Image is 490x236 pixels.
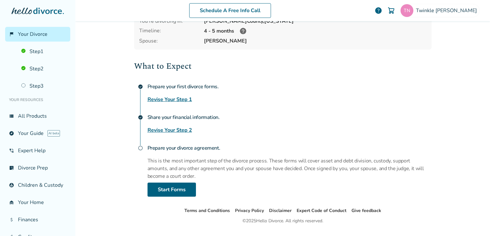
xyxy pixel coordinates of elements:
a: help [375,7,382,14]
p: This is the most important step of the divorce process. These forms will cover asset and debt div... [148,157,432,180]
span: attach_money [9,217,14,222]
a: attach_moneyFinances [5,212,70,227]
h4: Prepare your divorce agreement. [148,142,432,154]
span: radio_button_unchecked [138,146,143,151]
span: AI beta [47,130,60,137]
img: twwinnkle@yahoo.com [401,4,413,17]
div: 4 - 5 months [204,27,427,35]
a: flag_2Your Divorce [5,27,70,42]
li: Your Resources [5,93,70,106]
img: Cart [387,7,395,14]
span: Your Divorce [18,31,47,38]
a: Terms and Conditions [184,208,230,214]
span: view_list [9,114,14,119]
a: Revise Your Step 1 [148,96,192,103]
a: account_childChildren & Custody [5,178,70,193]
span: [PERSON_NAME] [204,37,427,44]
li: Disclaimer [269,207,291,215]
div: Timeline: [139,27,199,35]
li: Give feedback [351,207,381,215]
a: Revise Your Step 2 [148,126,192,134]
a: Step3 [17,79,70,93]
a: Step1 [17,44,70,59]
a: phone_in_talkExpert Help [5,143,70,158]
h2: What to Expect [134,60,432,73]
span: Spouse: [139,37,199,44]
span: account_child [9,183,14,188]
span: check_circle [138,84,143,89]
span: Twinkle [PERSON_NAME] [416,7,479,14]
span: garage_home [9,200,14,205]
span: check_circle [138,115,143,120]
a: view_listAll Products [5,109,70,123]
h4: Share your financial information. [148,111,432,124]
span: flag_2 [9,32,14,37]
a: garage_homeYour Home [5,195,70,210]
iframe: Chat Widget [458,205,490,236]
h4: Prepare your first divorce forms. [148,80,432,93]
a: Step2 [17,61,70,76]
a: Expert Code of Conduct [297,208,346,214]
a: list_alt_checkDivorce Prep [5,161,70,175]
a: Schedule A Free Info Call [189,3,271,18]
span: phone_in_talk [9,148,14,153]
a: Start Forms [148,183,196,197]
a: Privacy Policy [235,208,264,214]
a: exploreYour GuideAI beta [5,126,70,141]
span: list_alt_check [9,165,14,170]
div: © 2025 Hello Divorce. All rights reserved. [242,217,323,225]
span: explore [9,131,14,136]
